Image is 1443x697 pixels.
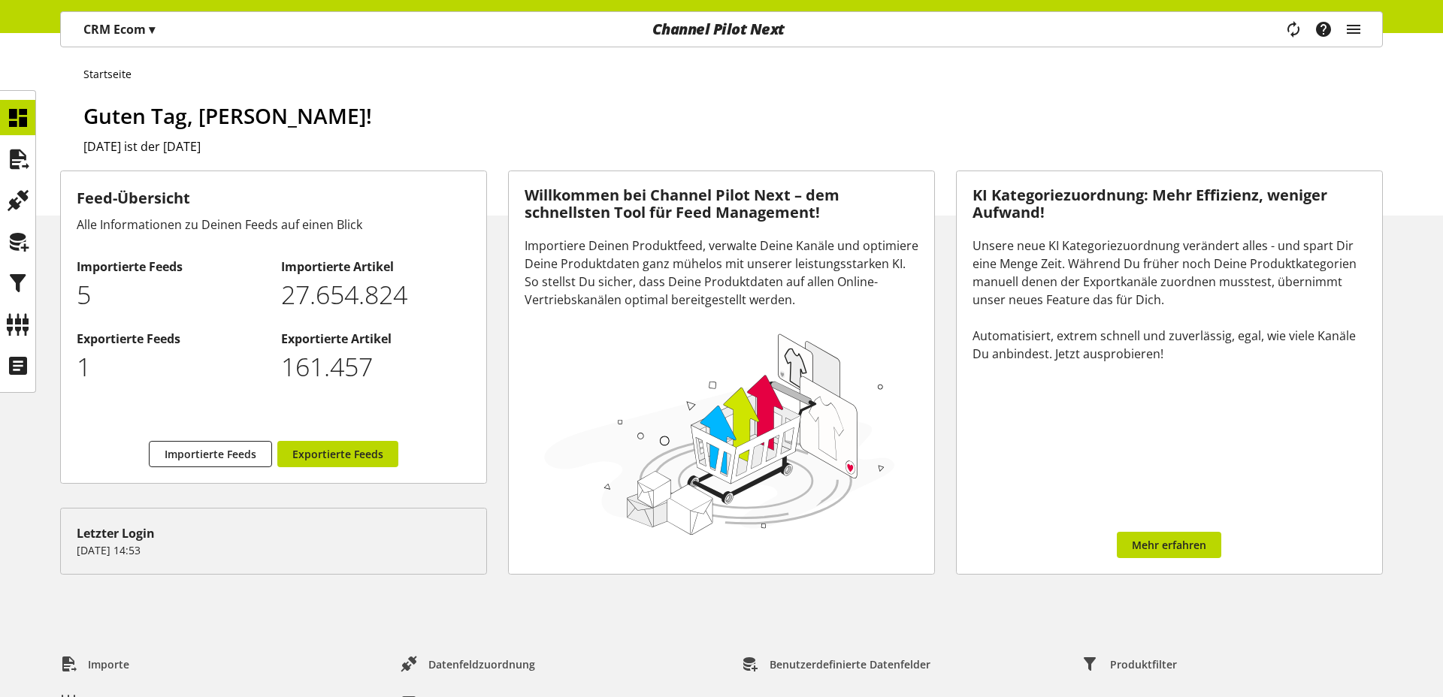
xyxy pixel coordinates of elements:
[149,441,272,467] a: Importierte Feeds
[292,446,383,462] span: Exportierte Feeds
[77,542,470,558] p: [DATE] 14:53
[770,656,930,672] span: Benutzerdefinierte Datenfelder
[77,258,265,276] h2: Importierte Feeds
[77,276,265,314] p: 5
[540,327,900,539] img: 78e1b9dcff1e8392d83655fcfc870417.svg
[973,237,1366,363] div: Unsere neue KI Kategoriezuordnung verändert alles - und spart Dir eine Menge Zeit. Während Du frü...
[77,216,470,234] div: Alle Informationen zu Deinen Feeds auf einen Blick
[281,330,470,348] h2: Exportierte Artikel
[1110,656,1177,672] span: Produktfilter
[83,101,372,130] span: Guten Tag, [PERSON_NAME]!
[1070,650,1189,677] a: Produktfilter
[281,276,470,314] p: 27654824
[88,656,129,672] span: Importe
[165,446,256,462] span: Importierte Feeds
[77,348,265,386] p: 1
[83,20,155,38] p: CRM Ecom
[281,258,470,276] h2: Importierte Artikel
[525,237,918,309] div: Importiere Deinen Produktfeed, verwalte Deine Kanäle und optimiere Deine Produktdaten ganz mühelo...
[525,187,918,221] h3: Willkommen bei Channel Pilot Next – dem schnellsten Tool für Feed Management!
[48,650,141,677] a: Importe
[389,650,547,677] a: Datenfeldzuordnung
[77,524,470,542] div: Letzter Login
[277,441,398,467] a: Exportierte Feeds
[730,650,942,677] a: Benutzerdefinierte Datenfelder
[149,21,155,38] span: ▾
[77,187,470,210] h3: Feed-Übersicht
[973,187,1366,221] h3: KI Kategoriezuordnung: Mehr Effizienz, weniger Aufwand!
[83,137,1383,155] h2: [DATE] ist der [DATE]
[60,11,1383,47] nav: main navigation
[77,330,265,348] h2: Exportierte Feeds
[281,348,470,386] p: 161457
[1132,537,1206,553] span: Mehr erfahren
[1117,532,1221,558] a: Mehr erfahren
[428,656,535,672] span: Datenfeldzuordnung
